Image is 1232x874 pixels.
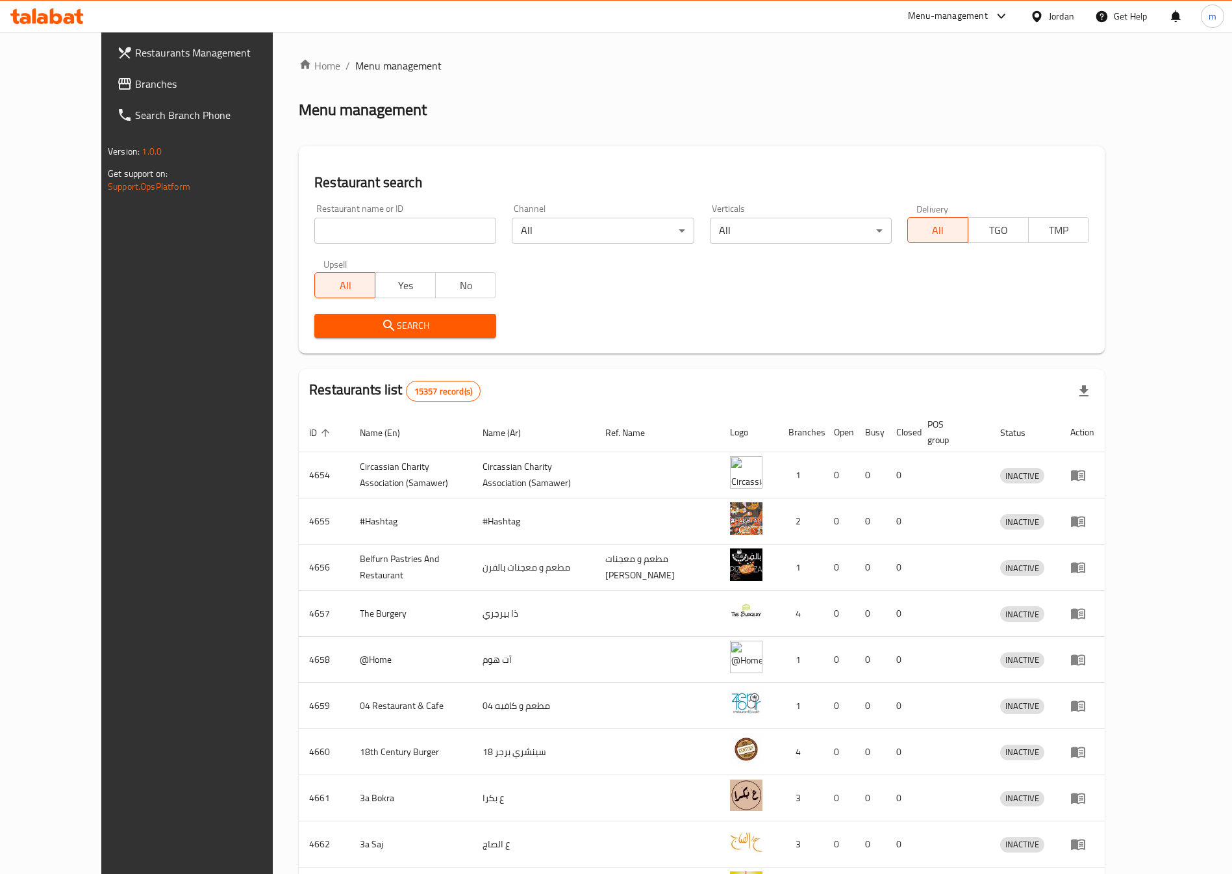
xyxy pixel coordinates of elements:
img: #Hashtag [730,502,762,535]
div: INACTIVE [1000,791,1044,806]
td: مطعم و كافيه 04 [472,683,595,729]
span: Version: [108,143,140,160]
th: Branches [778,413,823,452]
a: Restaurants Management [107,37,307,68]
td: 18 سينشري برجر [472,729,595,775]
td: 4659 [299,683,349,729]
td: The Burgery [349,591,472,637]
span: All [913,221,963,240]
span: No [441,276,491,295]
img: 3a Bokra [730,779,762,812]
div: Menu [1070,698,1094,713]
span: Get support on: [108,165,168,182]
div: Export file [1068,376,1100,407]
td: 0 [855,545,886,591]
span: m [1209,9,1216,23]
td: 18th Century Burger [349,729,472,775]
td: 1 [778,637,823,683]
td: 3 [778,775,823,821]
th: Closed [886,413,917,452]
td: 0 [855,729,886,775]
span: INACTIVE [1000,699,1044,713]
td: مطعم و معجنات [PERSON_NAME] [595,545,720,591]
td: 0 [823,545,855,591]
div: Jordan [1049,9,1074,23]
span: Menu management [355,58,442,73]
td: 0 [886,729,917,775]
span: Search [325,318,486,334]
h2: Menu management [299,99,427,120]
td: 0 [886,637,917,683]
td: 4657 [299,591,349,637]
td: 4656 [299,545,349,591]
span: INACTIVE [1000,469,1044,483]
span: Name (Ar) [483,425,538,441]
div: Menu [1070,836,1094,852]
td: 3a Saj [349,821,472,868]
td: 4 [778,729,823,775]
td: 0 [886,775,917,821]
td: 0 [886,452,917,498]
td: 0 [823,683,855,729]
label: Upsell [323,259,347,268]
td: 04 Restaurant & Cafe [349,683,472,729]
th: Open [823,413,855,452]
th: Logo [720,413,778,452]
td: 0 [855,452,886,498]
span: TMP [1034,221,1084,240]
td: 4658 [299,637,349,683]
td: ​Circassian ​Charity ​Association​ (Samawer) [472,452,595,498]
label: Delivery [916,204,949,213]
td: @Home [349,637,472,683]
td: 1 [778,452,823,498]
input: Search for restaurant name or ID.. [314,218,496,244]
div: INACTIVE [1000,514,1044,530]
div: Total records count [406,381,481,402]
span: INACTIVE [1000,837,1044,852]
button: All [907,217,968,243]
li: / [346,58,350,73]
td: ع بكرا [472,775,595,821]
div: Menu [1070,652,1094,667]
div: Menu [1070,513,1094,529]
th: Busy [855,413,886,452]
span: Status [1000,425,1042,441]
td: 1 [778,545,823,591]
button: TGO [968,217,1029,243]
td: 3 [778,821,823,868]
img: The Burgery [730,595,762,627]
td: 0 [855,637,886,683]
td: 0 [886,498,917,545]
td: 0 [823,729,855,775]
div: INACTIVE [1000,745,1044,760]
td: #Hashtag [472,498,595,545]
div: INACTIVE [1000,560,1044,576]
td: 0 [855,591,886,637]
a: Search Branch Phone [107,99,307,131]
div: Menu [1070,606,1094,621]
span: INACTIVE [1000,561,1044,576]
span: Branches [135,76,297,92]
span: Search Branch Phone [135,107,297,123]
span: TGO [974,221,1024,240]
td: ​Circassian ​Charity ​Association​ (Samawer) [349,452,472,498]
button: TMP [1028,217,1089,243]
div: INACTIVE [1000,699,1044,714]
td: 3a Bokra [349,775,472,821]
td: مطعم و معجنات بالفرن [472,545,595,591]
td: 0 [823,775,855,821]
div: Menu [1070,744,1094,760]
td: ع الصاج [472,821,595,868]
td: 4 [778,591,823,637]
td: 0 [886,591,917,637]
span: Restaurants Management [135,45,297,60]
span: Name (En) [360,425,417,441]
div: INACTIVE [1000,652,1044,668]
img: 18th Century Burger [730,733,762,765]
img: Belfurn Pastries And Restaurant [730,548,762,581]
span: All [320,276,370,295]
td: 0 [823,637,855,683]
a: Support.OpsPlatform [108,178,190,195]
td: 0 [855,498,886,545]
